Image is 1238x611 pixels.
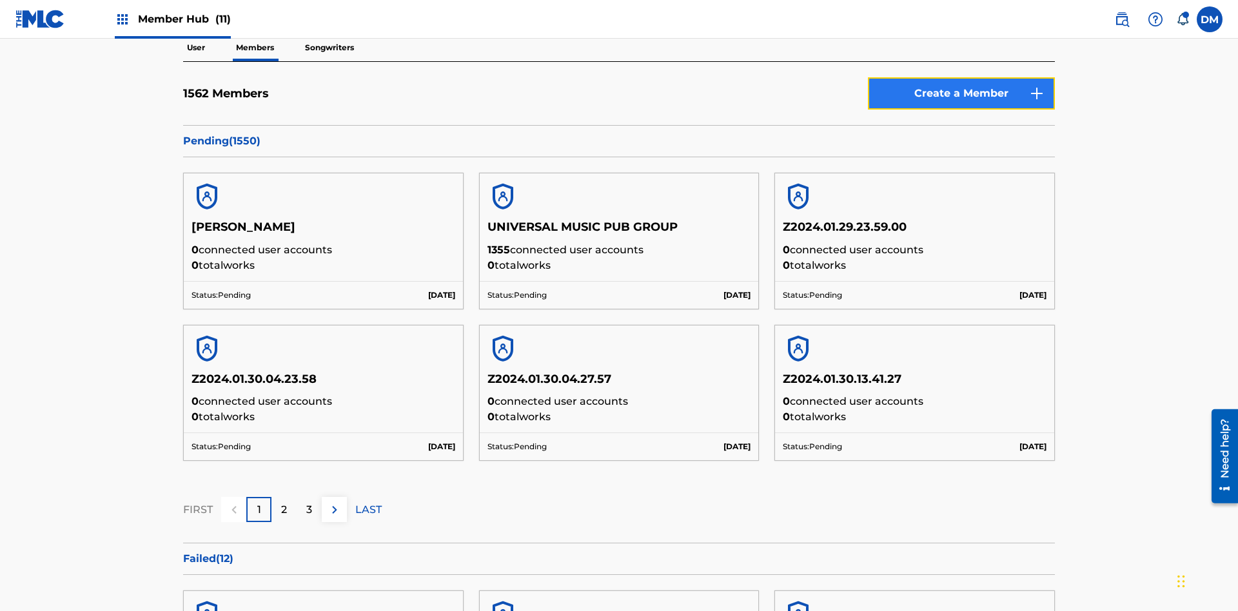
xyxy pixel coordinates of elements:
[783,242,1046,258] p: connected user accounts
[487,220,751,242] h5: UNIVERSAL MUSIC PUB GROUP
[15,10,65,28] img: MLC Logo
[1109,6,1135,32] a: Public Search
[428,441,455,452] p: [DATE]
[487,244,510,256] span: 1355
[301,34,358,61] p: Songwriters
[1143,6,1168,32] div: Help
[1114,12,1130,27] img: search
[487,395,495,407] span: 0
[783,372,1046,394] h5: Z2024.01.30.13.41.27
[192,411,199,423] span: 0
[183,551,1055,567] p: Failed ( 12 )
[257,502,261,518] p: 1
[487,181,518,212] img: account
[183,502,213,518] p: FIRST
[1177,562,1185,601] div: Drag
[192,181,222,212] img: account
[487,441,547,452] p: Status: Pending
[487,289,547,301] p: Status: Pending
[783,259,790,271] span: 0
[723,289,751,301] p: [DATE]
[783,411,790,423] span: 0
[327,502,342,518] img: right
[183,133,1055,149] p: Pending ( 1550 )
[192,289,251,301] p: Status: Pending
[428,289,455,301] p: [DATE]
[192,258,455,273] p: total works
[192,394,455,409] p: connected user accounts
[192,395,199,407] span: 0
[783,289,842,301] p: Status: Pending
[783,220,1046,242] h5: Z2024.01.29.23.59.00
[138,12,231,26] span: Member Hub
[183,86,269,101] h5: 1562 Members
[783,395,790,407] span: 0
[192,372,455,394] h5: Z2024.01.30.04.23.58
[306,502,312,518] p: 3
[487,259,495,271] span: 0
[355,502,382,518] p: LAST
[1202,404,1238,510] iframe: Resource Center
[192,333,222,364] img: account
[868,77,1055,110] a: Create a Member
[783,333,814,364] img: account
[783,244,790,256] span: 0
[487,242,751,258] p: connected user accounts
[487,372,751,394] h5: Z2024.01.30.04.27.57
[192,220,455,242] h5: [PERSON_NAME]
[1174,549,1238,611] iframe: Chat Widget
[783,409,1046,425] p: total works
[115,12,130,27] img: Top Rightsholders
[1019,289,1046,301] p: [DATE]
[487,333,518,364] img: account
[487,411,495,423] span: 0
[192,441,251,452] p: Status: Pending
[783,441,842,452] p: Status: Pending
[192,244,199,256] span: 0
[192,259,199,271] span: 0
[1148,12,1163,27] img: help
[723,441,751,452] p: [DATE]
[192,409,455,425] p: total works
[487,409,751,425] p: total works
[192,242,455,258] p: connected user accounts
[281,502,287,518] p: 2
[1029,86,1045,101] img: 9d2ae6d4665cec9f34b9.svg
[1019,441,1046,452] p: [DATE]
[783,394,1046,409] p: connected user accounts
[783,258,1046,273] p: total works
[487,394,751,409] p: connected user accounts
[232,34,278,61] p: Members
[183,34,209,61] p: User
[1176,13,1189,26] div: Notifications
[487,258,751,273] p: total works
[783,181,814,212] img: account
[1197,6,1223,32] div: User Menu
[215,13,231,25] span: (11)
